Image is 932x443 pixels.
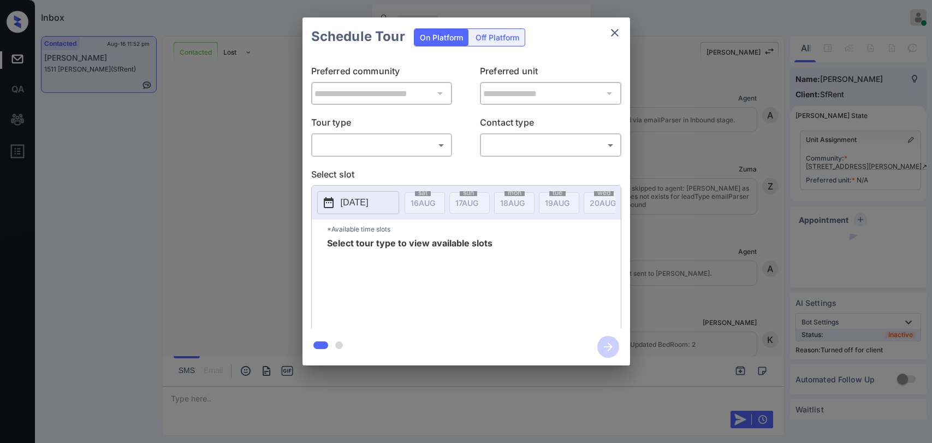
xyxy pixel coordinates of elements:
p: Tour type [311,116,453,133]
p: Preferred unit [480,64,621,82]
p: *Available time slots [327,220,621,239]
p: Contact type [480,116,621,133]
button: [DATE] [317,191,399,214]
div: On Platform [414,29,468,46]
button: close [604,22,626,44]
p: [DATE] [341,196,369,209]
h2: Schedule Tour [302,17,414,56]
div: Off Platform [470,29,525,46]
p: Preferred community [311,64,453,82]
span: Select tour type to view available slots [327,239,492,326]
p: Select slot [311,168,621,185]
